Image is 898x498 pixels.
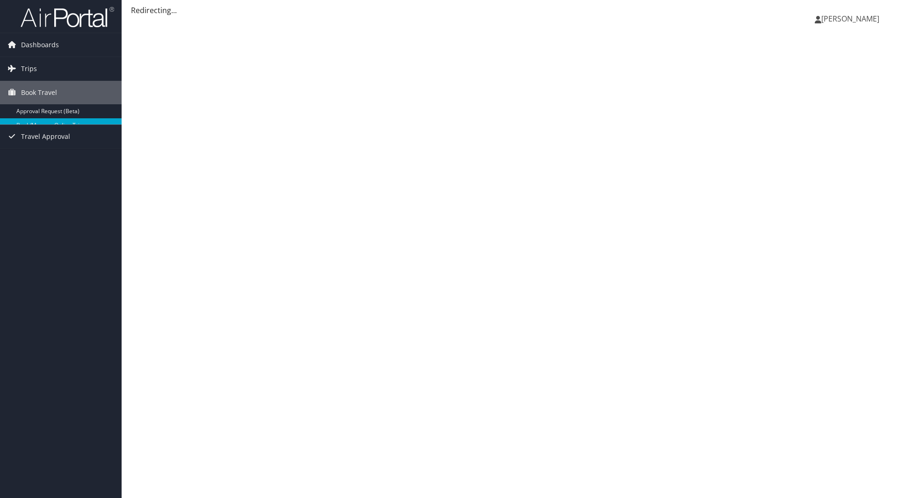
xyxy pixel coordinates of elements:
[21,125,70,148] span: Travel Approval
[21,6,114,28] img: airportal-logo.png
[131,5,889,16] div: Redirecting...
[821,14,879,24] span: [PERSON_NAME]
[21,81,57,104] span: Book Travel
[21,57,37,80] span: Trips
[815,5,889,33] a: [PERSON_NAME]
[21,33,59,57] span: Dashboards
